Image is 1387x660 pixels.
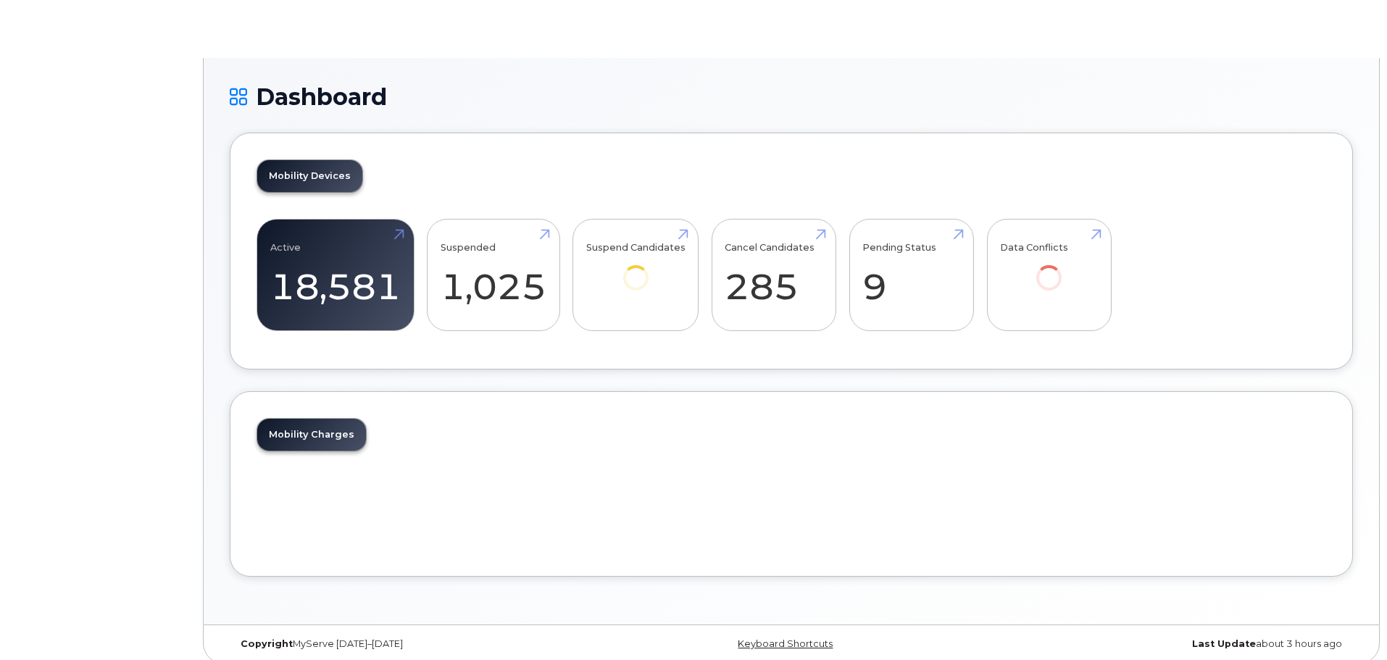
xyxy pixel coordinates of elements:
strong: Last Update [1192,638,1256,649]
a: Keyboard Shortcuts [738,638,833,649]
a: Active 18,581 [270,227,401,323]
a: Data Conflicts [1000,227,1098,311]
a: Mobility Charges [257,419,366,451]
a: Pending Status 9 [862,227,960,323]
a: Mobility Devices [257,160,362,192]
a: Suspended 1,025 [441,227,546,323]
h1: Dashboard [230,84,1353,109]
a: Cancel Candidates 285 [725,227,822,323]
a: Suspend Candidates [586,227,686,311]
div: MyServe [DATE]–[DATE] [230,638,604,650]
div: about 3 hours ago [978,638,1353,650]
strong: Copyright [241,638,293,649]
